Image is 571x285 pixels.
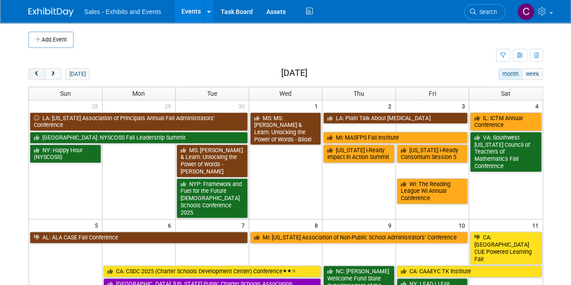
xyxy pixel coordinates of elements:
[531,220,543,231] span: 11
[397,266,542,277] a: CA: CAAEYC TK Institute
[397,145,468,163] a: [US_STATE] i-Ready Consortium Session 5
[132,90,145,97] span: Mon
[30,112,248,131] a: LA: [US_STATE] Association of Principals Annual Fall Administrators’ Conference
[176,178,248,219] a: NYP: Framework and Fuel for the Future [DEMOGRAPHIC_DATA] Schools Conference 2025
[387,100,395,112] span: 2
[250,232,468,243] a: MI: [US_STATE] Association of Non-Public School Administrators’ Conference
[207,90,217,97] span: Tue
[314,100,322,112] span: 1
[323,112,468,124] a: LA: Plain Talk About [MEDICAL_DATA]
[28,68,45,80] button: prev
[176,145,248,178] a: MS: [PERSON_NAME] & Learn: Unlocking the Power of Words - [PERSON_NAME]
[397,178,468,204] a: WI: The Reading League WI Annual Conference
[28,8,74,17] img: ExhibitDay
[241,220,249,231] span: 7
[353,90,364,97] span: Thu
[84,8,161,15] span: Sales - Exhibits and Events
[429,90,436,97] span: Fri
[279,90,292,97] span: Wed
[470,132,541,172] a: VA: Southwest [US_STATE] Council of Teachers of Mathematics Fall Conference
[164,100,175,112] span: 29
[476,9,497,15] span: Search
[45,68,61,80] button: next
[60,90,71,97] span: Sun
[30,232,248,243] a: AL: ALA CASE Fall Conference
[517,3,534,20] img: Christine Lurz
[501,90,511,97] span: Sat
[30,145,101,163] a: NY: Happy Hour (NYSCOSS)
[387,220,395,231] span: 9
[470,112,541,131] a: IL: ICTM Annual Conference
[250,112,321,145] a: MS: MS: [PERSON_NAME] & Learn: Unlocking the Power of Words - Biloxi
[457,220,469,231] span: 10
[91,100,102,112] span: 28
[522,68,543,80] button: week
[237,100,249,112] span: 30
[460,100,469,112] span: 3
[30,132,248,144] a: [GEOGRAPHIC_DATA]: NYSCOSS Fall Leadership Summit
[103,266,321,277] a: CA: CSDC 2025 (Charter Schools Development Center) Conference
[498,68,522,80] button: month
[281,68,307,78] h2: [DATE]
[28,32,74,48] button: Add Event
[470,232,541,265] a: CA: [GEOGRAPHIC_DATA] CUE Powered Learning Fair
[464,4,506,20] a: Search
[65,68,89,80] button: [DATE]
[167,220,175,231] span: 6
[314,220,322,231] span: 8
[323,145,395,163] a: [US_STATE] i-Ready Impact in Action Summit
[323,132,468,144] a: MI: MASFPS Fall Institute
[94,220,102,231] span: 5
[534,100,543,112] span: 4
